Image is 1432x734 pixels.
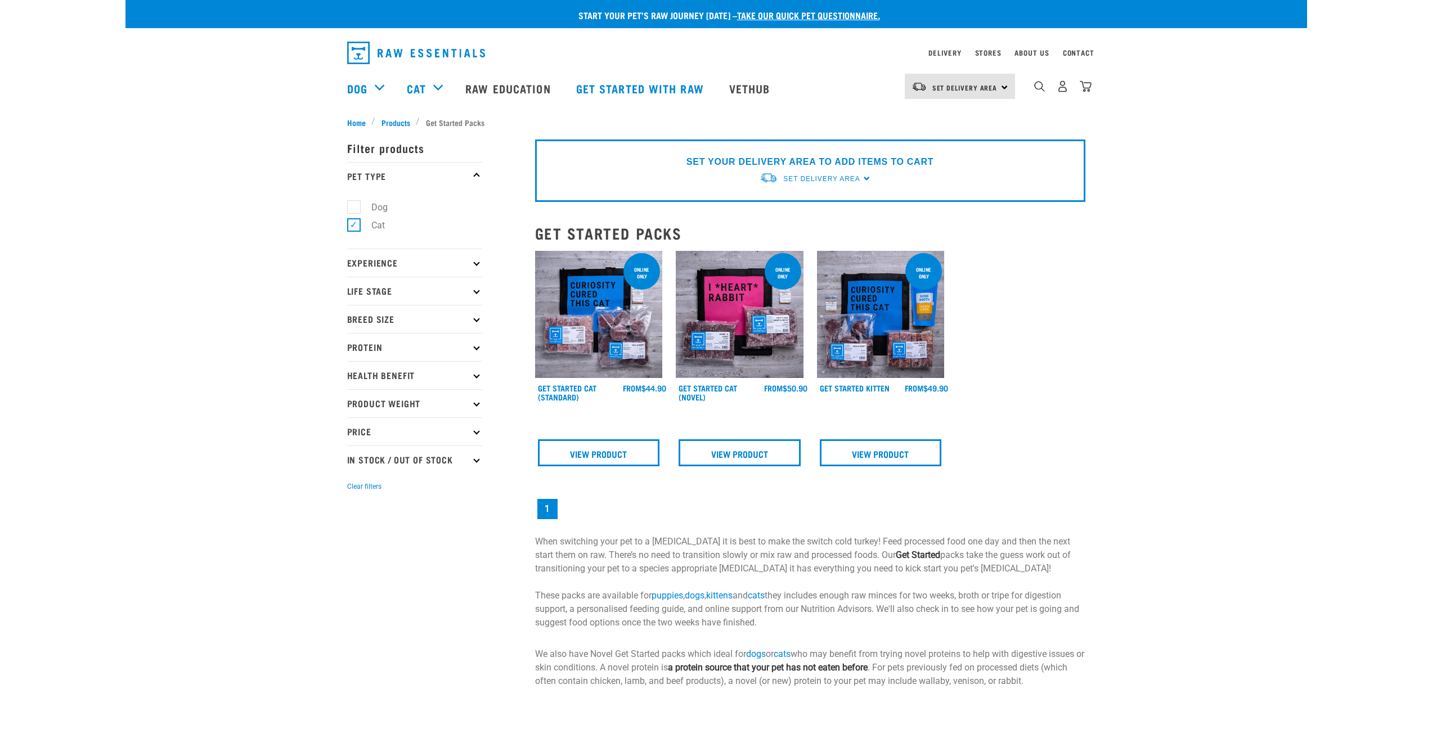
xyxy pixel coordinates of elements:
[820,439,942,466] a: View Product
[535,535,1085,629] p: When switching your pet to a [MEDICAL_DATA] it is best to make the switch cold turkey! Feed proce...
[746,649,766,659] a: dogs
[353,218,389,232] label: Cat
[765,261,801,285] div: online only
[381,116,410,128] span: Products
[905,386,923,390] span: FROM
[783,175,860,183] span: Set Delivery Area
[737,12,880,17] a: take our quick pet questionnaire.
[623,384,666,393] div: $44.90
[774,649,791,659] a: cats
[706,590,733,601] a: kittens
[535,251,663,379] img: Assortment Of Raw Essential Products For Cats Including, Blue And Black Tote Bag With "Curiosity ...
[134,8,1316,22] p: Start your pet’s raw journey [DATE] –
[764,386,783,390] span: FROM
[538,439,660,466] a: View Product
[353,200,392,214] label: Dog
[347,361,482,389] p: Health Benefit
[375,116,416,128] a: Products
[905,384,948,393] div: $49.90
[912,82,927,92] img: van-moving.png
[535,497,1085,521] nav: pagination
[685,590,704,601] a: dogs
[338,37,1094,69] nav: dropdown navigation
[623,261,660,285] div: online only
[764,384,807,393] div: $50.90
[347,389,482,417] p: Product Weight
[347,277,482,305] p: Life Stage
[347,42,485,64] img: Raw Essentials Logo
[347,116,372,128] a: Home
[538,386,596,399] a: Get Started Cat (Standard)
[905,261,942,285] div: online only
[760,172,778,184] img: van-moving.png
[676,251,803,379] img: Assortment Of Raw Essential Products For Cats Including, Pink And Black Tote Bag With "I *Heart* ...
[1080,80,1092,92] img: home-icon@2x.png
[407,80,426,97] a: Cat
[347,134,482,162] p: Filter products
[347,445,482,474] p: In Stock / Out Of Stock
[928,51,961,55] a: Delivery
[454,66,564,111] a: Raw Education
[565,66,718,111] a: Get started with Raw
[1014,51,1049,55] a: About Us
[668,662,868,673] strong: a protein source that your pet has not eaten before
[679,386,737,399] a: Get Started Cat (Novel)
[1057,80,1069,92] img: user.png
[652,590,683,601] a: puppies
[1034,81,1045,92] img: home-icon-1@2x.png
[623,386,641,390] span: FROM
[347,162,482,190] p: Pet Type
[347,305,482,333] p: Breed Size
[748,590,765,601] a: cats
[718,66,784,111] a: Vethub
[125,66,1307,111] nav: dropdown navigation
[347,116,1085,128] nav: breadcrumbs
[932,85,998,89] span: Set Delivery Area
[347,116,366,128] span: Home
[817,251,945,379] img: NSP Kitten Update
[896,550,940,560] strong: Get Started
[535,224,1085,242] h2: Get Started Packs
[820,386,890,390] a: Get Started Kitten
[347,333,482,361] p: Protein
[686,155,933,169] p: SET YOUR DELIVERY AREA TO ADD ITEMS TO CART
[679,439,801,466] a: View Product
[535,647,1085,688] p: We also have Novel Get Started packs which ideal for or who may benefit from trying novel protein...
[347,80,367,97] a: Dog
[347,481,381,492] button: Clear filters
[975,51,1002,55] a: Stores
[347,249,482,277] p: Experience
[1063,51,1094,55] a: Contact
[347,417,482,445] p: Price
[537,499,558,519] a: Page 1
